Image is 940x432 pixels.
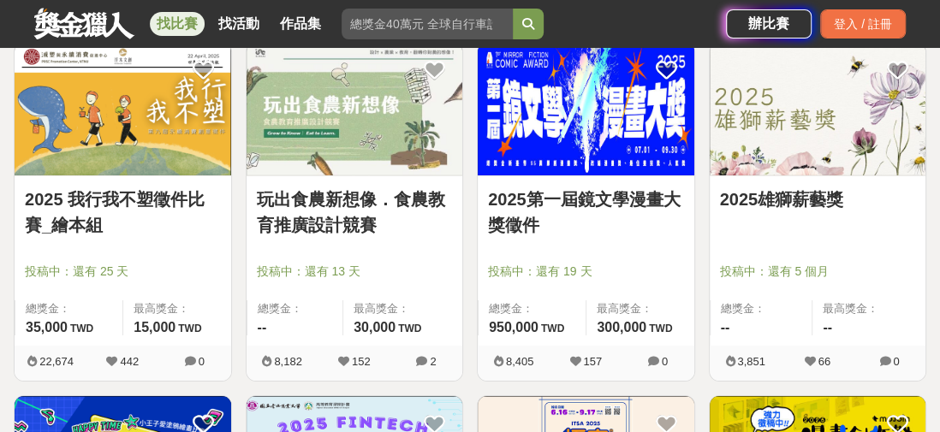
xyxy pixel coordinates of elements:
[150,12,205,36] a: 找比賽
[489,300,575,317] span: 總獎金：
[25,263,221,281] span: 投稿中：還有 25 天
[247,43,463,177] a: Cover Image
[823,320,832,334] span: --
[25,186,221,238] a: 2025 我行我不塑徵件比賽_繪本組
[354,300,452,317] span: 最高獎金：
[478,43,694,177] a: Cover Image
[710,43,926,176] img: Cover Image
[211,12,266,36] a: 找活動
[710,43,926,177] a: Cover Image
[662,355,668,368] span: 0
[478,43,694,176] img: Cover Image
[258,300,333,317] span: 總獎金：
[398,323,421,334] span: TWD
[199,355,205,368] span: 0
[430,355,436,368] span: 2
[257,186,453,238] a: 玩出食農新想像．食農教育推廣設計競賽
[597,300,683,317] span: 最高獎金：
[818,355,830,368] span: 66
[488,263,684,281] span: 投稿中：還有 19 天
[257,263,453,281] span: 投稿中：還有 13 天
[247,43,463,176] img: Cover Image
[721,300,802,317] span: 總獎金：
[342,9,513,39] input: 總獎金40萬元 全球自行車設計比賽
[134,320,176,334] span: 15,000
[273,12,328,36] a: 作品集
[26,320,68,334] span: 35,000
[134,300,220,317] span: 最高獎金：
[178,323,201,334] span: TWD
[354,320,396,334] span: 30,000
[720,263,916,281] span: 投稿中：還有 5 個月
[737,355,765,368] span: 3,851
[120,355,139,368] span: 442
[15,43,231,176] img: Cover Image
[541,323,564,334] span: TWD
[39,355,74,368] span: 22,674
[274,355,302,368] span: 8,182
[506,355,534,368] span: 8,405
[823,300,915,317] span: 最高獎金：
[488,186,684,238] a: 2025第一屆鏡文學漫畫大獎徵件
[893,355,899,368] span: 0
[649,323,672,334] span: TWD
[726,9,812,38] a: 辦比賽
[820,9,906,38] div: 登入 / 註冊
[352,355,371,368] span: 152
[26,300,112,317] span: 總獎金：
[597,320,646,334] span: 300,000
[721,320,730,334] span: --
[70,323,93,334] span: TWD
[489,320,538,334] span: 950,000
[720,186,916,212] a: 2025雄獅薪藝獎
[258,320,267,334] span: --
[583,355,602,368] span: 157
[15,43,231,177] a: Cover Image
